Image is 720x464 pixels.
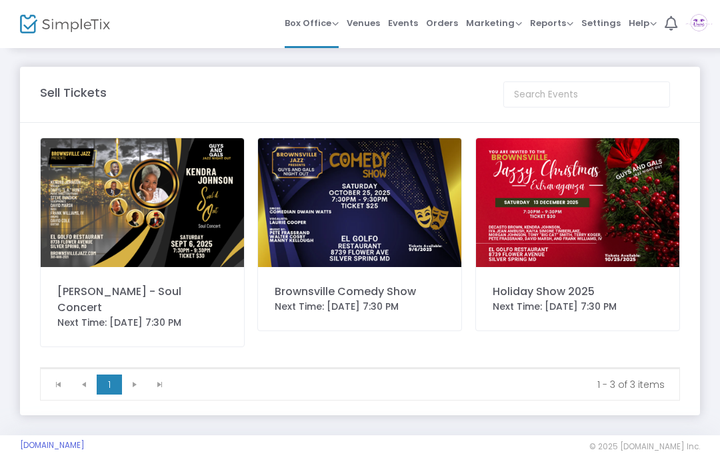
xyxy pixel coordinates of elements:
div: Next Time: [DATE] 7:30 PM [275,300,445,314]
div: Next Time: [DATE] 7:30 PM [493,300,663,314]
img: ComedySimpletixBrownsville750x472px.png [258,138,461,267]
span: Events [388,6,418,40]
span: Page 1 [97,375,122,395]
kendo-pager-info: 1 - 3 of 3 items [182,378,665,391]
div: Next Time: [DATE] 7:30 PM [57,316,227,330]
img: 638775179721679674SimpletixBrownsville750x472px-6.png [476,138,679,267]
span: Settings [581,6,621,40]
span: Venues [347,6,380,40]
span: Marketing [466,17,522,29]
m-panel-title: Sell Tickets [40,83,107,101]
a: [DOMAIN_NAME] [20,440,85,451]
input: Search Events [503,81,670,107]
span: Orders [426,6,458,40]
span: Help [629,17,657,29]
span: Reports [530,17,573,29]
span: Box Office [285,17,339,29]
span: © 2025 [DOMAIN_NAME] Inc. [589,441,700,452]
div: Holiday Show 2025 [493,284,663,300]
div: [PERSON_NAME] - Soul Concert [57,284,227,316]
img: SimpletixBrownsville750x472px750x472px.png [41,138,244,267]
div: Brownsville Comedy Show [275,284,445,300]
